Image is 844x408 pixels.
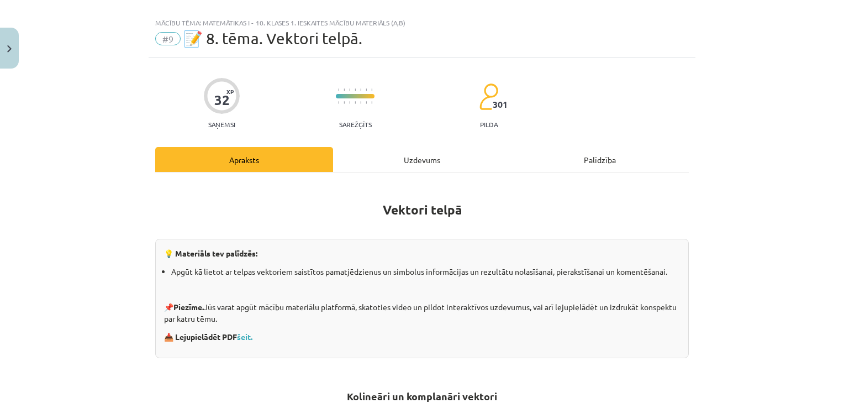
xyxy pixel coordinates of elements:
div: Mācību tēma: Matemātikas i - 10. klases 1. ieskaites mācību materiāls (a,b) [155,19,689,27]
span: 301 [493,100,508,109]
p: pilda [480,121,498,128]
strong: Piezīme. [173,302,204,312]
a: šeit. [237,332,252,342]
li: Apgūt kā lietot ar telpas vektoriem saistītos pamatjēdzienus un simbolus informācijas un rezultāt... [171,266,680,278]
strong: Vektori telpā [383,202,462,218]
img: icon-short-line-57e1e144782c952c97e751825c79c345078a6d821885a25fce030b3d8c18986b.svg [371,101,372,104]
img: icon-short-line-57e1e144782c952c97e751825c79c345078a6d821885a25fce030b3d8c18986b.svg [349,88,350,91]
img: icon-short-line-57e1e144782c952c97e751825c79c345078a6d821885a25fce030b3d8c18986b.svg [371,88,372,91]
img: icon-short-line-57e1e144782c952c97e751825c79c345078a6d821885a25fce030b3d8c18986b.svg [344,101,345,104]
div: 32 [214,92,230,108]
span: XP [226,88,234,95]
span: 📝 8. tēma. Vektori telpā. [183,29,362,48]
img: students-c634bb4e5e11cddfef0936a35e636f08e4e9abd3cc4e673bd6f9a4125e45ecb1.svg [479,83,498,111]
p: Saņemsi [204,121,240,128]
div: Apraksts [155,147,333,172]
strong: 📥 Lejupielādēt PDF [164,332,254,342]
b: Kolineāri un komplanāri vektori [347,390,497,402]
p: 📌 Jūs varat apgūt mācību materiālu platformā, skatoties video un pildot interaktīvos uzdevumus, v... [164,301,680,325]
img: icon-short-line-57e1e144782c952c97e751825c79c345078a6d821885a25fce030b3d8c18986b.svg [366,88,367,91]
img: icon-short-line-57e1e144782c952c97e751825c79c345078a6d821885a25fce030b3d8c18986b.svg [355,88,356,91]
img: icon-short-line-57e1e144782c952c97e751825c79c345078a6d821885a25fce030b3d8c18986b.svg [360,101,361,104]
img: icon-short-line-57e1e144782c952c97e751825c79c345078a6d821885a25fce030b3d8c18986b.svg [338,101,339,104]
img: icon-short-line-57e1e144782c952c97e751825c79c345078a6d821885a25fce030b3d8c18986b.svg [338,88,339,91]
img: icon-short-line-57e1e144782c952c97e751825c79c345078a6d821885a25fce030b3d8c18986b.svg [366,101,367,104]
strong: 💡 Materiāls tev palīdzēs: [164,248,257,258]
div: Palīdzība [511,147,689,172]
img: icon-close-lesson-0947bae3869378f0d4975bcd49f059093ad1ed9edebbc8119c70593378902aed.svg [7,45,12,53]
img: icon-short-line-57e1e144782c952c97e751825c79c345078a6d821885a25fce030b3d8c18986b.svg [349,101,350,104]
p: Sarežģīts [339,121,372,128]
div: Uzdevums [333,147,511,172]
img: icon-short-line-57e1e144782c952c97e751825c79c345078a6d821885a25fce030b3d8c18986b.svg [360,88,361,91]
img: icon-short-line-57e1e144782c952c97e751825c79c345078a6d821885a25fce030b3d8c18986b.svg [355,101,356,104]
span: #9 [155,32,181,45]
img: icon-short-line-57e1e144782c952c97e751825c79c345078a6d821885a25fce030b3d8c18986b.svg [344,88,345,91]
